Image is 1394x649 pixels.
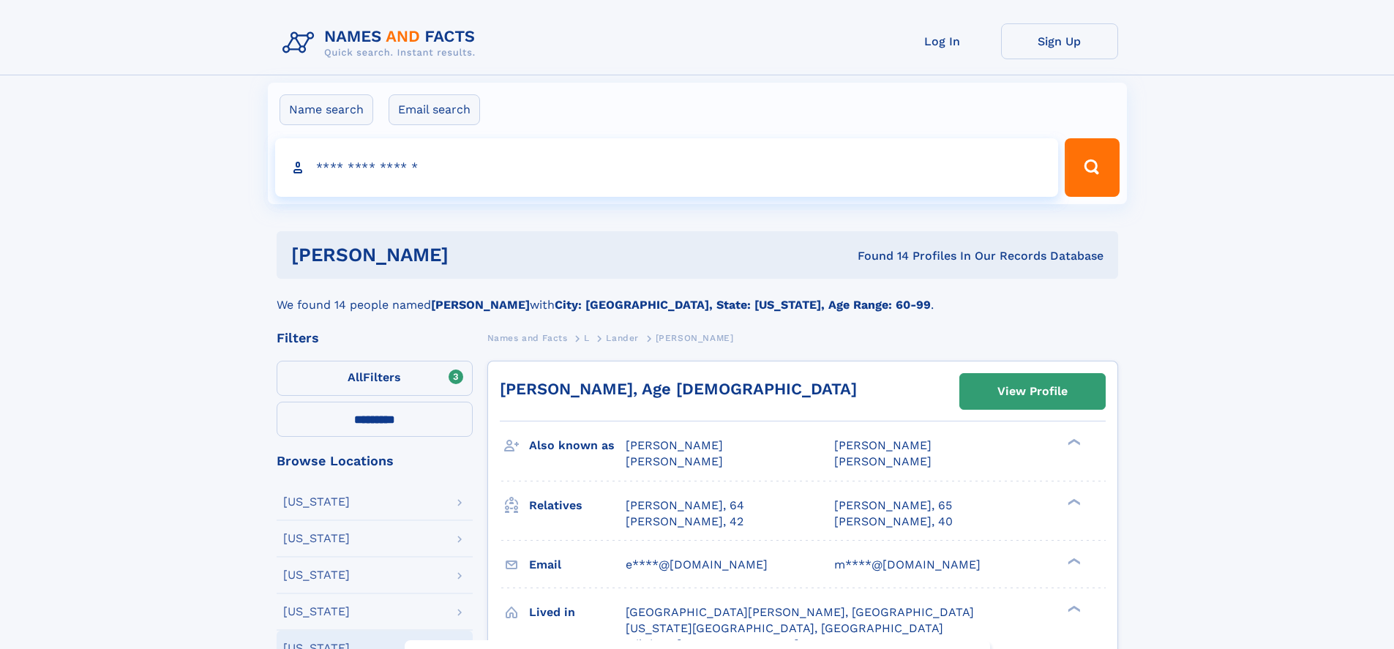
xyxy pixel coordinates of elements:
span: [US_STATE][GEOGRAPHIC_DATA], [GEOGRAPHIC_DATA] [626,621,943,635]
label: Filters [277,361,473,396]
h1: [PERSON_NAME] [291,246,653,264]
input: search input [275,138,1059,197]
span: Lander [606,333,639,343]
b: [PERSON_NAME] [431,298,530,312]
span: L [584,333,590,343]
a: [PERSON_NAME], Age [DEMOGRAPHIC_DATA] [500,380,857,398]
a: L [584,329,590,347]
a: [PERSON_NAME], 65 [834,498,952,514]
div: We found 14 people named with . [277,279,1118,314]
a: Log In [884,23,1001,59]
div: [US_STATE] [283,496,350,508]
div: ❯ [1064,497,1082,506]
div: ❯ [1064,438,1082,447]
span: [PERSON_NAME] [626,454,723,468]
span: All [348,370,363,384]
span: [PERSON_NAME] [656,333,734,343]
b: City: [GEOGRAPHIC_DATA], State: [US_STATE], Age Range: 60-99 [555,298,931,312]
span: [PERSON_NAME] [834,454,932,468]
label: Name search [280,94,373,125]
a: [PERSON_NAME], 42 [626,514,743,530]
div: Filters [277,331,473,345]
h3: Relatives [529,493,626,518]
div: Found 14 Profiles In Our Records Database [653,248,1103,264]
span: [PERSON_NAME] [834,438,932,452]
div: Browse Locations [277,454,473,468]
div: ❯ [1064,604,1082,613]
span: [PERSON_NAME] [626,438,723,452]
div: [US_STATE] [283,606,350,618]
h3: Email [529,552,626,577]
button: Search Button [1065,138,1119,197]
a: View Profile [960,374,1105,409]
div: [US_STATE] [283,569,350,581]
img: Logo Names and Facts [277,23,487,63]
a: Lander [606,329,639,347]
div: ❯ [1064,556,1082,566]
div: View Profile [997,375,1068,408]
span: [GEOGRAPHIC_DATA][PERSON_NAME], [GEOGRAPHIC_DATA] [626,605,974,619]
label: Email search [389,94,480,125]
a: [PERSON_NAME], 40 [834,514,953,530]
div: [US_STATE] [283,533,350,544]
a: Sign Up [1001,23,1118,59]
a: Names and Facts [487,329,568,347]
h3: Also known as [529,433,626,458]
h3: Lived in [529,600,626,625]
a: [PERSON_NAME], 64 [626,498,744,514]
